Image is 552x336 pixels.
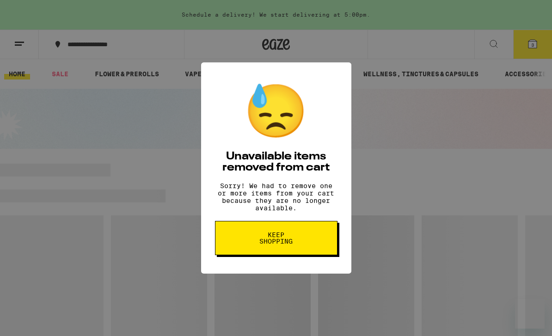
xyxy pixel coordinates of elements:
button: Keep Shopping [215,221,337,255]
p: Sorry! We had to remove one or more items from your cart because they are no longer available. [215,182,337,212]
span: Keep Shopping [252,232,300,244]
h2: Unavailable items removed from cart [215,151,337,173]
iframe: Button to launch messaging window [515,299,545,329]
div: 😓 [244,81,308,142]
